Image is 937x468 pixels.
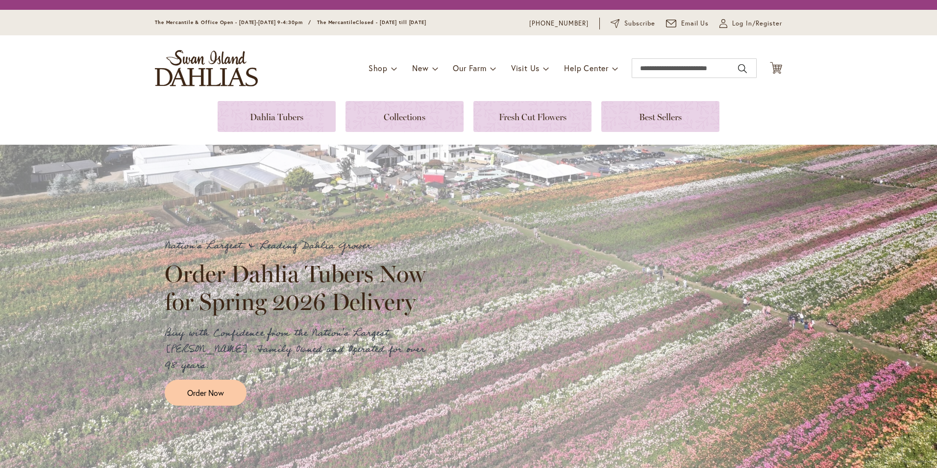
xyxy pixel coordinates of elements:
span: Visit Us [511,63,540,73]
a: Log In/Register [719,19,782,28]
span: Shop [369,63,388,73]
h2: Order Dahlia Tubers Now for Spring 2026 Delivery [165,260,434,315]
a: Order Now [165,380,247,406]
button: Search [738,61,747,77]
a: store logo [155,50,258,86]
a: Email Us [666,19,709,28]
p: Buy with Confidence from the Nation's Largest [PERSON_NAME]. Family Owned and Operated for over 9... [165,325,434,374]
span: Subscribe [624,19,655,28]
span: Log In/Register [732,19,782,28]
span: Our Farm [453,63,486,73]
p: Nation's Largest & Leading Dahlia Grower [165,238,434,254]
span: Closed - [DATE] till [DATE] [356,19,426,26]
a: Subscribe [611,19,655,28]
span: The Mercantile & Office Open - [DATE]-[DATE] 9-4:30pm / The Mercantile [155,19,356,26]
a: [PHONE_NUMBER] [529,19,589,28]
span: Help Center [564,63,609,73]
span: Order Now [187,387,224,398]
span: Email Us [681,19,709,28]
span: New [412,63,428,73]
